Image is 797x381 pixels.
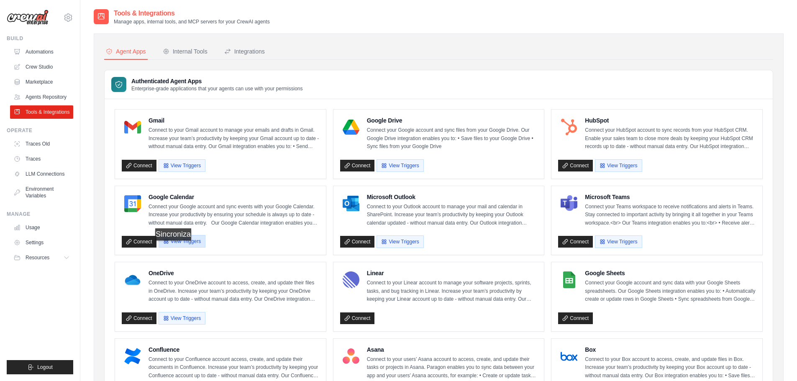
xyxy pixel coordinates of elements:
img: Microsoft Outlook Logo [343,195,359,212]
h4: Microsoft Teams [585,193,756,201]
h4: OneDrive [149,269,319,277]
p: Connect to your Gmail account to manage your emails and drafts in Gmail. Increase your team’s pro... [149,126,319,151]
div: Manage [7,211,73,217]
a: Tools & Integrations [10,105,73,119]
a: Connect [558,312,593,324]
div: Integrations [224,47,265,56]
h4: Confluence [149,345,319,354]
button: Agent Apps [104,44,148,60]
h4: Google Drive [367,116,538,125]
a: Settings [10,236,73,249]
h4: Box [585,345,756,354]
p: Connect to your users’ Asana account to access, create, and update their tasks or projects in Asa... [367,355,538,380]
button: Integrations [223,44,267,60]
h4: Asana [367,345,538,354]
a: Connect [122,312,156,324]
div: Operate [7,127,73,134]
div: Build [7,35,73,42]
p: Connect your Google account and sync events with your Google Calendar. Increase your productivity... [149,203,319,228]
p: Connect to your Box account to access, create, and update files in Box. Increase your team’s prod... [585,355,756,380]
button: View Triggers [159,312,205,325]
img: Box Logo [561,348,577,365]
button: View Triggers [377,235,423,248]
p: Enterprise-grade applications that your agents can use with your permissions [131,85,303,92]
h4: Linear [367,269,538,277]
a: Traces [10,152,73,166]
h4: Google Calendar [149,193,319,201]
img: OneDrive Logo [124,271,141,288]
a: Connect [340,236,375,248]
a: Connect [122,160,156,171]
p: Connect to your OneDrive account to access, create, and update their files in OneDrive. Increase ... [149,279,319,304]
p: Connect your Google account and sync data with your Google Sheets spreadsheets. Our Google Sheets... [585,279,756,304]
button: Logout [7,360,73,374]
button: View Triggers [159,159,205,172]
img: Confluence Logo [124,348,141,365]
h2: Tools & Integrations [114,8,270,18]
div: Internal Tools [163,47,208,56]
h4: Microsoft Outlook [367,193,538,201]
img: Logo [7,10,49,26]
a: Connect [558,236,593,248]
div: Agent Apps [106,47,146,56]
button: View Triggers [595,159,642,172]
a: Agents Repository [10,90,73,104]
a: Connect [558,160,593,171]
button: View Triggers [159,235,205,248]
img: Linear Logo [343,271,359,288]
img: Microsoft Teams Logo [561,195,577,212]
p: Connect to your Confluence account access, create, and update their documents in Confluence. Incr... [149,355,319,380]
a: Usage [10,221,73,234]
a: Marketplace [10,75,73,89]
a: Connect [122,236,156,248]
button: View Triggers [595,235,642,248]
button: Internal Tools [161,44,209,60]
h4: Gmail [149,116,319,125]
a: LLM Connections [10,167,73,181]
a: Automations [10,45,73,59]
p: Connect to your Outlook account to manage your mail and calendar in SharePoint. Increase your tea... [367,203,538,228]
button: Resources [10,251,73,264]
h3: Authenticated Agent Apps [131,77,303,85]
img: Google Calendar Logo [124,195,141,212]
p: Connect your Teams workspace to receive notifications and alerts in Teams. Stay connected to impo... [585,203,756,228]
a: Environment Variables [10,182,73,202]
p: Manage apps, internal tools, and MCP servers for your CrewAI agents [114,18,270,25]
p: Connect your Google account and sync files from your Google Drive. Our Google Drive integration e... [367,126,538,151]
p: Connect to your Linear account to manage your software projects, sprints, tasks, and bug tracking... [367,279,538,304]
a: Connect [340,312,375,324]
a: Connect [340,160,375,171]
span: Logout [37,364,53,371]
img: HubSpot Logo [561,119,577,136]
h4: HubSpot [585,116,756,125]
img: Google Drive Logo [343,119,359,136]
img: Gmail Logo [124,119,141,136]
p: Connect your HubSpot account to sync records from your HubSpot CRM. Enable your sales team to clo... [585,126,756,151]
button: View Triggers [377,159,423,172]
h4: Google Sheets [585,269,756,277]
img: Asana Logo [343,348,359,365]
a: Crew Studio [10,60,73,74]
a: Traces Old [10,137,73,151]
span: Resources [26,254,49,261]
img: Google Sheets Logo [561,271,577,288]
